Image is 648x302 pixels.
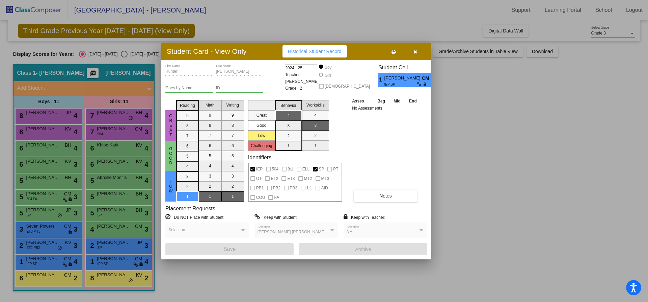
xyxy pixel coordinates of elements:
label: = Keep with Student: [254,214,298,220]
span: Great [168,114,174,137]
span: 1 [378,76,384,84]
span: 4 [431,76,437,84]
span: 2024 - 25 [285,65,302,71]
th: Asses [350,97,373,105]
span: PB1 [256,184,264,192]
span: PB2 [273,184,280,192]
span: [DEMOGRAPHIC_DATA] [325,82,370,90]
span: MT3 [321,175,329,183]
span: AID [321,184,328,192]
input: goes by name [165,86,213,91]
th: Beg [373,97,389,105]
h3: Student Cell [378,64,437,71]
span: PB3 [290,184,297,192]
span: MT2 [304,175,312,183]
span: COU [256,193,265,202]
label: Placement Requests [165,205,215,212]
td: No Assessments [350,105,421,112]
span: [PERSON_NAME] [PERSON_NAME], [PERSON_NAME] [258,230,361,234]
th: End [405,97,421,105]
span: CM [422,75,431,82]
span: ET2 [271,175,278,183]
label: Identifiers [248,154,271,161]
button: Notes [354,190,417,202]
label: = Keep with Teacher: [344,214,385,220]
span: Good [168,146,174,165]
span: Notes [379,193,392,199]
th: Mid [389,97,405,105]
span: Archive [355,247,371,252]
span: SP [319,165,324,173]
span: Low [168,179,174,193]
span: PT [333,165,338,173]
h3: Student Card - View Only [167,47,247,55]
span: ELL [302,165,309,173]
span: FA [274,193,279,202]
span: ET3 [287,175,295,183]
span: OT [256,175,262,183]
span: 3 A [347,230,352,234]
span: [PERSON_NAME] [384,75,422,82]
div: Girl [324,72,331,78]
span: IEP SP [384,82,417,87]
span: 8:1 [288,165,293,173]
span: IEP [256,165,263,173]
span: 1:1 [306,184,312,192]
label: = Do NOT Place with Student: [165,214,224,220]
span: Save [223,246,236,252]
span: Grade : 2 [285,85,302,92]
div: Boy [324,64,332,70]
span: Historical Student Record [288,49,342,54]
button: Save [165,243,294,255]
span: Teacher: [PERSON_NAME] [285,71,319,85]
button: Archive [299,243,427,255]
span: 504 [272,165,278,173]
button: Historical Student Record [282,45,347,57]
